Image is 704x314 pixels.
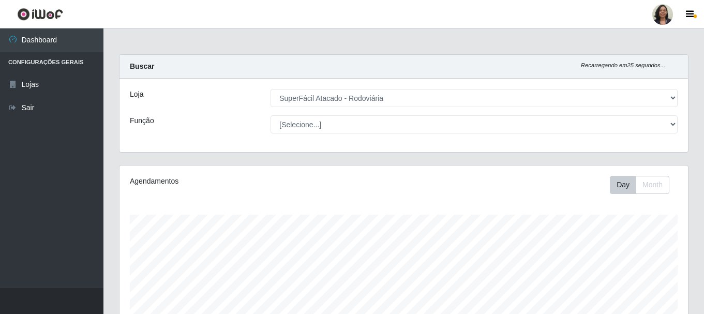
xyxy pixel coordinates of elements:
[610,176,669,194] div: First group
[610,176,678,194] div: Toolbar with button groups
[130,62,154,70] strong: Buscar
[17,8,63,21] img: CoreUI Logo
[130,89,143,100] label: Loja
[610,176,636,194] button: Day
[130,115,154,126] label: Função
[636,176,669,194] button: Month
[130,176,349,187] div: Agendamentos
[581,62,665,68] i: Recarregando em 25 segundos...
